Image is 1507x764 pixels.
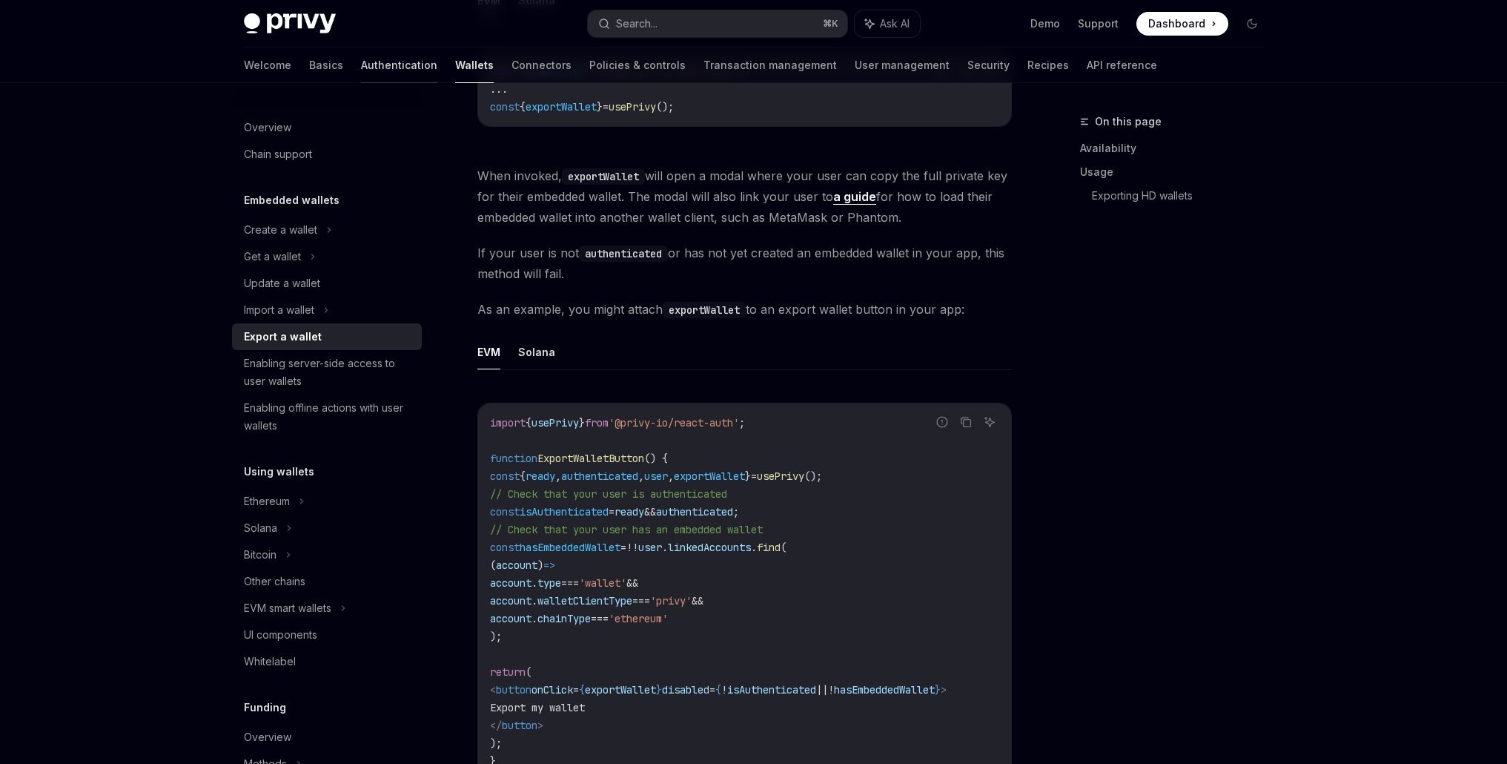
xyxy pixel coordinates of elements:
[609,416,739,429] span: '@privy-io/react-auth'
[244,301,314,319] div: Import a wallet
[709,683,715,697] span: =
[579,246,668,262] code: authenticated
[823,18,838,30] span: ⌘ K
[244,699,286,717] h5: Funding
[1092,184,1276,208] a: Exporting HD wallets
[526,100,597,113] span: exportWallet
[579,683,585,697] span: {
[244,599,331,617] div: EVM smart wallets
[537,612,591,625] span: chainType
[455,47,494,83] a: Wallets
[531,612,537,625] span: .
[244,573,305,590] div: Other chains
[244,13,336,34] img: dark logo
[644,470,668,483] span: user
[526,665,531,679] span: (
[520,505,609,518] span: isAuthenticated
[804,470,822,483] span: ();
[490,100,520,113] span: const
[490,541,520,554] span: const
[663,302,746,318] code: exportWallet
[244,145,312,163] div: Chain support
[715,683,721,697] span: {
[980,412,999,432] button: Ask AI
[1078,16,1119,31] a: Support
[603,100,609,113] span: =
[585,683,656,697] span: exportWallet
[502,719,537,732] span: button
[757,470,804,483] span: usePrivy
[644,505,656,518] span: &&
[561,576,579,590] span: ===
[490,82,508,96] span: ...
[656,505,733,518] span: authenticated
[609,100,656,113] span: usePrivy
[490,576,531,590] span: account
[309,47,343,83] a: Basics
[490,487,727,501] span: // Check that your user is authenticated
[956,412,976,432] button: Copy the contents from the code block
[537,559,543,572] span: )
[555,470,561,483] span: ,
[232,323,422,350] a: Export a wallet
[232,568,422,595] a: Other chains
[490,452,537,465] span: function
[490,630,502,643] span: );
[520,100,526,113] span: {
[537,719,543,732] span: >
[477,335,500,369] button: EVM
[609,612,668,625] span: 'ethereum'
[626,576,638,590] span: &&
[496,559,537,572] span: account
[1027,47,1069,83] a: Recipes
[490,683,496,697] span: <
[1136,12,1228,36] a: Dashboard
[703,47,837,83] a: Transaction management
[537,576,561,590] span: type
[244,248,301,266] div: Get a wallet
[638,541,662,554] span: user
[244,355,413,390] div: Enabling server-side access to user wallets
[561,470,638,483] span: authenticated
[935,683,941,697] span: }
[531,576,537,590] span: .
[490,737,502,750] span: );
[232,114,422,141] a: Overview
[727,683,816,697] span: isAuthenticated
[609,505,615,518] span: =
[644,452,668,465] span: () {
[244,493,290,510] div: Ethereum
[834,683,935,697] span: hasEmbeddedWallet
[632,594,650,607] span: ===
[511,47,572,83] a: Connectors
[244,653,296,671] div: Whitelabel
[616,15,658,33] div: Search...
[518,335,555,369] button: Solana
[531,683,573,697] span: onClick
[573,683,579,697] span: =
[588,10,847,37] button: Search...⌘K
[244,519,277,537] div: Solana
[490,612,531,625] span: account
[733,505,739,518] span: ;
[490,719,502,732] span: </
[490,505,520,518] span: const
[562,168,645,185] code: exportWallet
[656,100,674,113] span: ();
[757,541,781,554] span: find
[589,47,686,83] a: Policies & controls
[745,470,751,483] span: }
[526,470,555,483] span: ready
[662,541,668,554] span: .
[244,221,317,239] div: Create a wallet
[531,416,579,429] span: usePrivy
[490,665,526,679] span: return
[232,270,422,297] a: Update a wallet
[520,470,526,483] span: {
[620,541,626,554] span: =
[520,541,620,554] span: hasEmbeddedWallet
[244,546,276,564] div: Bitcoin
[490,470,520,483] span: const
[597,100,603,113] span: }
[244,191,340,209] h5: Embedded wallets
